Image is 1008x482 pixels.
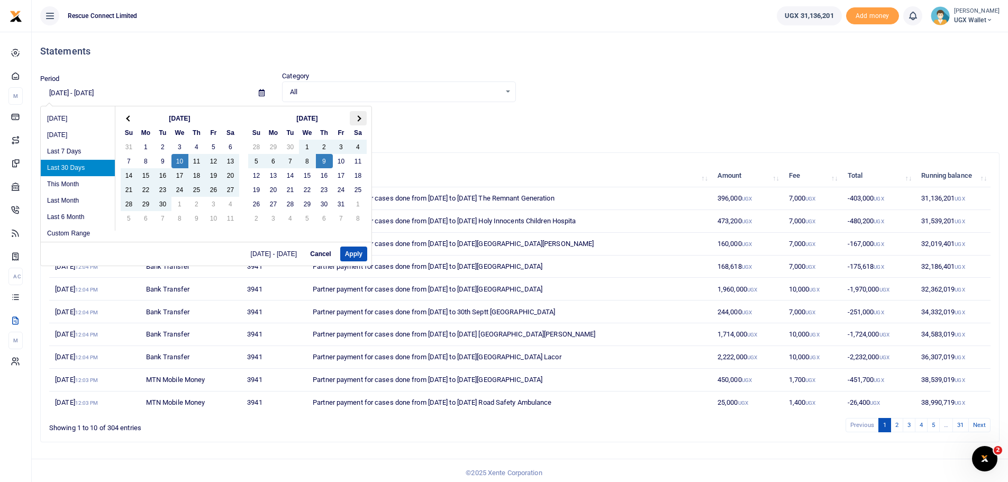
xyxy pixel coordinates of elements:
td: 5 [205,140,222,154]
td: 4 [350,140,367,154]
td: 11 [350,154,367,168]
small: UGX [874,219,884,224]
small: UGX [742,219,752,224]
td: 10 [171,154,188,168]
td: 2 [316,140,333,154]
th: Running balance: activate to sort column ascending [915,165,991,187]
th: Sa [222,125,239,140]
td: -167,000 [841,233,915,256]
td: 21 [282,183,299,197]
td: Bank Transfer [140,256,242,278]
th: Total: activate to sort column ascending [841,165,915,187]
li: Toup your wallet [846,7,899,25]
th: Fr [205,125,222,140]
td: Bank Transfer [140,278,242,301]
td: 20 [265,183,282,197]
td: 6 [222,140,239,154]
td: 10,000 [783,346,842,369]
th: Tu [155,125,171,140]
td: 21 [121,183,138,197]
td: 2,222,000 [712,346,783,369]
td: Partner payment for cases done from [DATE] to [DATE] Road Safety Ambulance [307,392,712,414]
td: 30 [282,140,299,154]
td: [DATE] [49,392,140,414]
td: [DATE] [49,346,140,369]
small: UGX [809,354,819,360]
li: Custom Range [41,225,115,242]
td: Partner payment for cases done from [DATE] to [DATE][GEOGRAPHIC_DATA][PERSON_NAME] [307,233,712,256]
td: 1,700 [783,369,842,392]
td: 160,000 [712,233,783,256]
a: 1 [878,418,891,432]
td: 17 [333,168,350,183]
small: UGX [805,241,815,247]
th: Th [316,125,333,140]
small: UGX [747,332,757,338]
a: Next [968,418,991,432]
td: 3 [205,197,222,211]
a: 5 [927,418,940,432]
td: 10 [333,154,350,168]
th: Tu [282,125,299,140]
small: 12:04 PM [75,287,98,293]
small: UGX [874,264,884,270]
td: [DATE] [49,323,140,346]
button: Apply [340,247,367,261]
td: 29 [299,197,316,211]
td: 7 [282,154,299,168]
td: 6 [316,211,333,225]
td: 32,186,401 [915,256,991,278]
small: 12:04 PM [75,310,98,315]
td: 31 [333,197,350,211]
td: Partner payment for cases done from [DATE] to 30th Septt [GEOGRAPHIC_DATA] [307,301,712,323]
td: 9 [316,154,333,168]
td: -1,970,000 [841,278,915,301]
td: 5 [121,211,138,225]
small: UGX [955,241,965,247]
td: 1,714,000 [712,323,783,346]
a: logo-small logo-large logo-large [10,12,22,20]
span: Add money [846,7,899,25]
td: 16 [155,168,171,183]
a: profile-user [PERSON_NAME] UGX Wallet [931,6,1000,25]
td: 7,000 [783,187,842,210]
li: M [8,87,23,105]
span: Rescue Connect Limited [63,11,141,21]
a: 3 [903,418,915,432]
li: Ac [8,268,23,285]
td: 1 [138,140,155,154]
span: 2 [994,446,1002,454]
th: Amount: activate to sort column ascending [712,165,783,187]
small: UGX [870,400,880,406]
small: UGX [879,332,889,338]
td: 26 [205,183,222,197]
iframe: Intercom live chat [972,446,997,471]
th: Mo [138,125,155,140]
td: 12 [205,154,222,168]
td: 8 [299,154,316,168]
td: Bank Transfer [140,301,242,323]
small: UGX [874,377,884,383]
a: 2 [891,418,903,432]
td: 4 [188,140,205,154]
span: UGX Wallet [954,15,1000,25]
td: 10,000 [783,278,842,301]
th: Memo: activate to sort column ascending [307,165,712,187]
td: 34,583,019 [915,323,991,346]
small: UGX [874,241,884,247]
td: 9 [155,154,171,168]
td: 1 [350,197,367,211]
h4: Statements [40,46,1000,57]
small: UGX [955,377,965,383]
a: UGX 31,136,201 [777,6,841,25]
th: [DATE] [265,111,350,125]
td: [DATE] [49,369,140,392]
td: 19 [205,168,222,183]
td: 1,960,000 [712,278,783,301]
td: 25 [350,183,367,197]
td: -403,000 [841,187,915,210]
td: 4 [282,211,299,225]
td: 396,000 [712,187,783,210]
td: 13 [222,154,239,168]
li: [DATE] [41,111,115,127]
